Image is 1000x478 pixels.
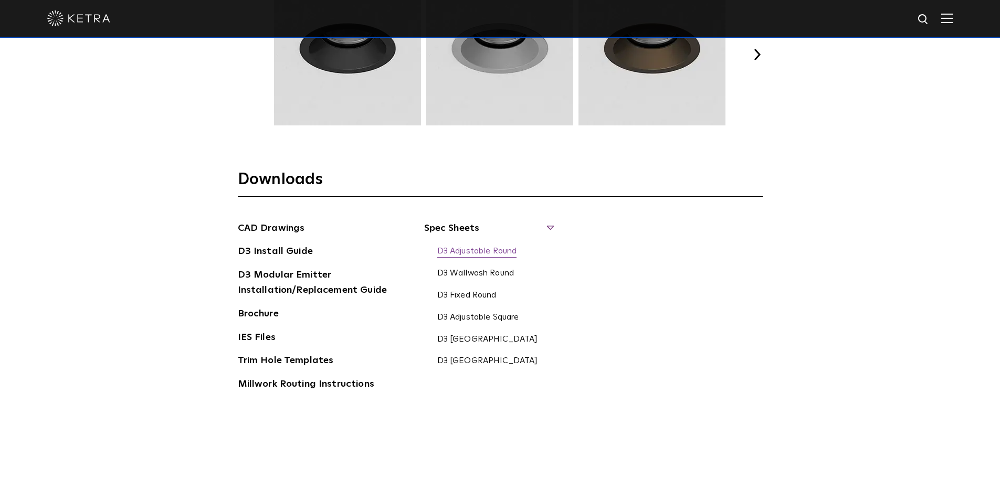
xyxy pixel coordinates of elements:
[437,356,538,367] a: D3 [GEOGRAPHIC_DATA]
[424,221,553,244] span: Spec Sheets
[437,268,514,280] a: D3 Wallwash Round
[238,330,276,347] a: IES Files
[238,353,334,370] a: Trim Hole Templates
[238,268,395,300] a: D3 Modular Emitter Installation/Replacement Guide
[752,49,763,60] button: Next
[437,334,538,346] a: D3 [GEOGRAPHIC_DATA]
[238,377,374,394] a: Millwork Routing Instructions
[238,244,313,261] a: D3 Install Guide
[437,290,497,302] a: D3 Fixed Round
[47,10,110,26] img: ketra-logo-2019-white
[941,13,953,23] img: Hamburger%20Nav.svg
[238,306,279,323] a: Brochure
[437,246,517,258] a: D3 Adjustable Round
[917,13,930,26] img: search icon
[238,169,763,197] h3: Downloads
[437,312,519,324] a: D3 Adjustable Square
[238,221,305,238] a: CAD Drawings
